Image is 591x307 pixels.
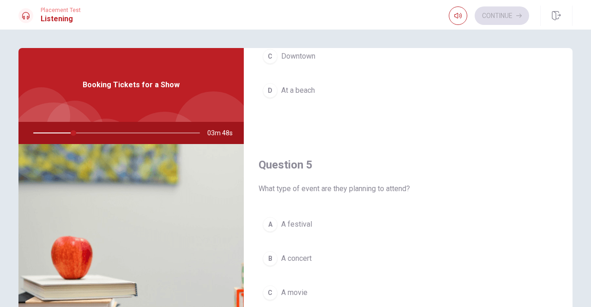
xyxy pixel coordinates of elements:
button: CDowntown [259,45,558,68]
h1: Listening [41,13,81,24]
div: B [263,251,277,266]
div: C [263,285,277,300]
button: CA movie [259,281,558,304]
span: Booking Tickets for a Show [83,79,180,90]
div: A [263,217,277,232]
span: At a beach [281,85,315,96]
span: A festival [281,219,312,230]
span: Downtown [281,51,315,62]
span: A concert [281,253,312,264]
div: D [263,83,277,98]
span: What type of event are they planning to attend? [259,183,558,194]
h4: Question 5 [259,157,558,172]
button: BA concert [259,247,558,270]
span: 03m 48s [207,122,240,144]
button: AA festival [259,213,558,236]
span: A movie [281,287,308,298]
div: C [263,49,277,64]
button: DAt a beach [259,79,558,102]
span: Placement Test [41,7,81,13]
